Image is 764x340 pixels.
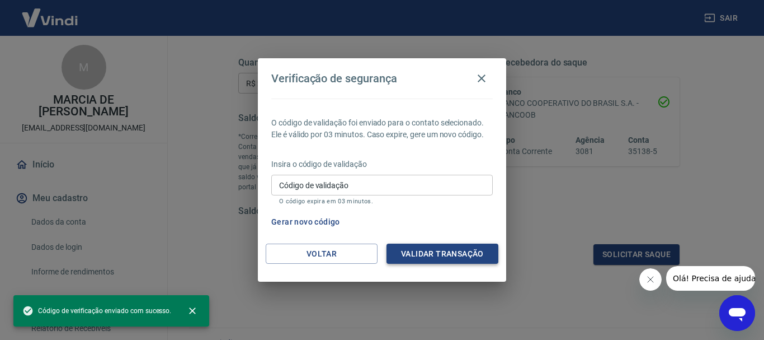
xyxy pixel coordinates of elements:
h4: Verificação de segurança [271,72,397,85]
p: O código de validação foi enviado para o contato selecionado. Ele é válido por 03 minutos. Caso e... [271,117,493,141]
iframe: Botão para abrir a janela de mensagens [719,295,755,331]
button: close [180,299,205,323]
p: Insira o código de validação [271,159,493,170]
button: Validar transação [386,244,498,264]
button: Gerar novo código [267,212,345,232]
iframe: Fechar mensagem [639,268,662,291]
span: Código de verificação enviado com sucesso. [22,305,171,316]
p: O código expira em 03 minutos. [279,198,485,205]
button: Voltar [266,244,378,264]
span: Olá! Precisa de ajuda? [7,8,94,17]
iframe: Mensagem da empresa [666,266,755,291]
